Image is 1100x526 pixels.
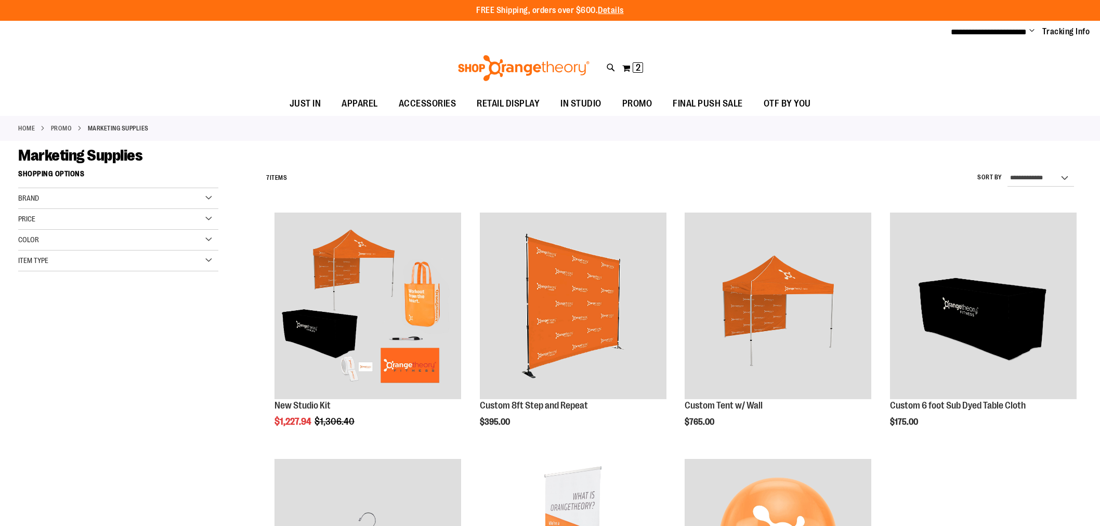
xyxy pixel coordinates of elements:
[1042,26,1090,37] a: Tracking Info
[266,174,270,181] span: 7
[274,213,461,399] img: New Studio Kit
[1029,27,1034,37] button: Account menu
[480,417,512,427] span: $395.00
[18,194,39,202] span: Brand
[622,92,652,115] span: PROMO
[977,173,1002,182] label: Sort By
[885,207,1082,448] div: product
[266,170,287,186] h2: Items
[18,124,35,133] a: Home
[88,124,149,133] strong: Marketing Supplies
[480,213,666,401] a: OTF 8ft Step and Repeat
[269,207,466,453] div: product
[315,416,356,427] span: $1,306.40
[18,235,39,244] span: Color
[274,213,461,401] a: New Studio Kit
[274,400,331,411] a: New Studio Kit
[636,62,640,73] span: 2
[685,213,871,401] a: OTF Custom Tent w/single sided wall Orange
[475,207,672,448] div: product
[480,400,588,411] a: Custom 8ft Step and Repeat
[560,92,601,115] span: IN STUDIO
[456,55,591,81] img: Shop Orangetheory
[18,215,35,223] span: Price
[598,6,624,15] a: Details
[476,5,624,17] p: FREE Shipping, orders over $600.
[290,92,321,115] span: JUST IN
[890,213,1077,399] img: OTF 6 foot Sub Dyed Table Cloth
[399,92,456,115] span: ACCESSORIES
[51,124,72,133] a: PROMO
[679,207,876,448] div: product
[890,417,920,427] span: $175.00
[18,165,218,188] strong: Shopping Options
[18,256,48,265] span: Item Type
[480,213,666,399] img: OTF 8ft Step and Repeat
[685,417,716,427] span: $765.00
[890,400,1026,411] a: Custom 6 foot Sub Dyed Table Cloth
[685,213,871,399] img: OTF Custom Tent w/single sided wall Orange
[342,92,378,115] span: APPAREL
[274,416,313,427] span: $1,227.94
[477,92,540,115] span: RETAIL DISPLAY
[18,147,142,164] span: Marketing Supplies
[890,213,1077,401] a: OTF 6 foot Sub Dyed Table Cloth
[764,92,811,115] span: OTF BY YOU
[685,400,763,411] a: Custom Tent w/ Wall
[673,92,743,115] span: FINAL PUSH SALE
